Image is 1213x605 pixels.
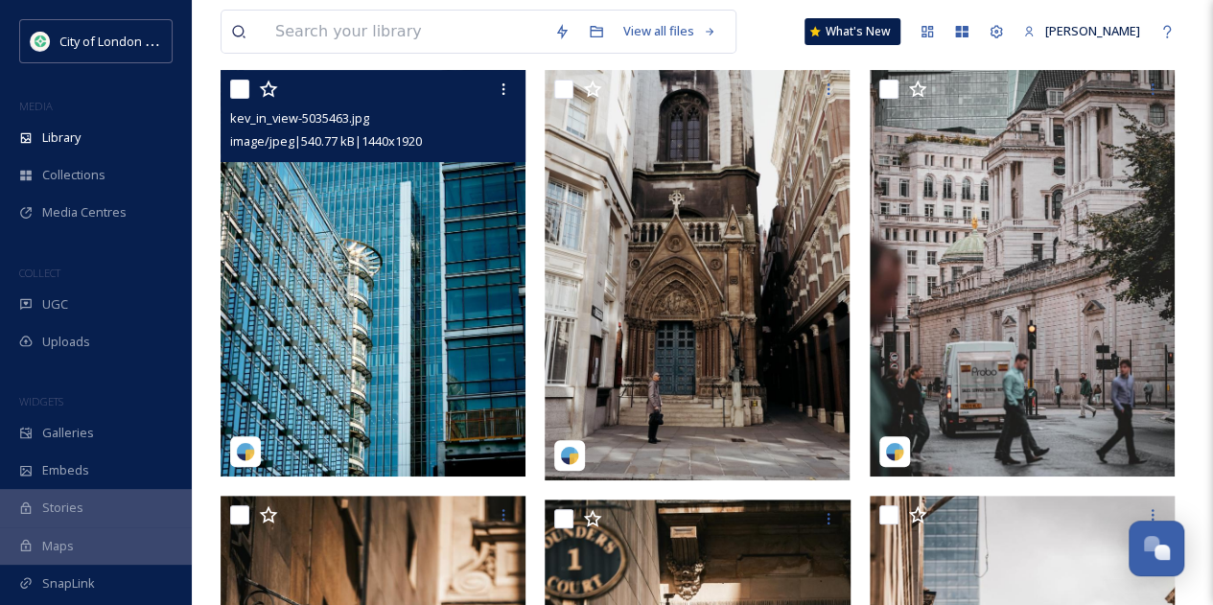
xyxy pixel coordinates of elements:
img: snapsea-logo.png [885,442,904,461]
span: Uploads [42,333,90,351]
img: iwona.rygielska_photography-5080496.jpg [545,70,850,480]
span: Embeds [42,461,89,479]
img: kev_in_view-5035463.jpg [221,70,525,477]
img: snapsea-logo.png [236,442,255,461]
span: [PERSON_NAME] [1045,22,1140,39]
span: image/jpeg | 540.77 kB | 1440 x 1920 [230,132,422,150]
img: 354633849_641918134643224_7365946917959491822_n.jpg [31,32,50,51]
span: UGC [42,295,68,314]
input: Search your library [266,11,545,53]
span: Collections [42,166,105,184]
a: View all files [614,12,726,50]
span: Library [42,128,81,147]
span: Maps [42,537,74,555]
span: Stories [42,499,83,517]
span: SnapLink [42,574,95,593]
span: MEDIA [19,99,53,113]
span: kev_in_view-5035463.jpg [230,109,369,127]
span: Media Centres [42,203,127,221]
span: Galleries [42,424,94,442]
a: [PERSON_NAME] [1014,12,1150,50]
a: What's New [805,18,900,45]
img: snapsea-logo.png [560,446,579,465]
img: issyitsuki-18039495410423760.jpeg [870,70,1175,477]
span: City of London Corporation [59,32,214,50]
button: Open Chat [1129,521,1184,576]
span: COLLECT [19,266,60,280]
span: WIDGETS [19,394,63,408]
